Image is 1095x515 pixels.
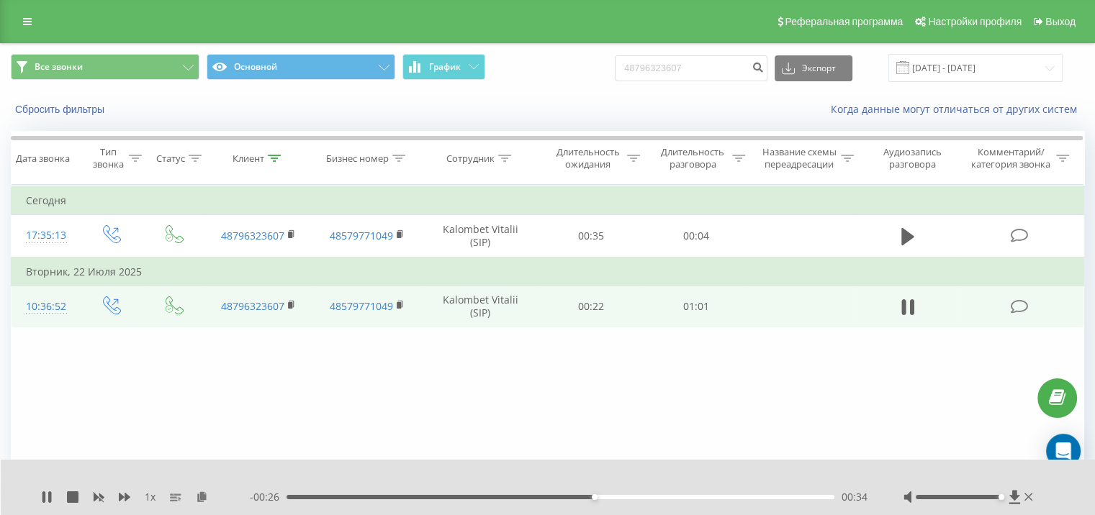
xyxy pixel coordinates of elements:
[552,146,624,170] div: Длительность ожидания
[644,215,748,257] td: 00:04
[12,257,1084,286] td: Вторник, 22 Июля 2025
[12,186,1084,215] td: Сегодня
[422,215,539,257] td: Kalombet Vitalii (SIP)
[1045,16,1076,27] span: Выход
[156,152,185,165] div: Статус
[422,286,539,327] td: Kalombet Vitalii (SIP)
[775,55,852,81] button: Экспорт
[402,54,485,80] button: График
[842,490,868,504] span: 00:34
[1046,434,1081,468] div: Open Intercom Messenger
[831,102,1084,116] a: Когда данные могут отличаться от других систем
[592,494,598,500] div: Accessibility label
[16,152,70,165] div: Дата звонка
[657,146,729,170] div: Длительность разговора
[250,490,287,504] span: - 00:26
[145,490,156,504] span: 1 x
[928,16,1022,27] span: Настройки профиля
[615,55,767,81] input: Поиск по номеру
[998,494,1004,500] div: Accessibility label
[11,103,112,116] button: Сбросить фильтры
[446,152,495,165] div: Сотрудник
[968,146,1053,170] div: Комментарий/категория звонка
[91,146,125,170] div: Тип звонка
[330,299,393,313] a: 48579771049
[785,16,903,27] span: Реферальная программа
[644,286,748,327] td: 01:01
[26,222,64,250] div: 17:35:13
[11,54,199,80] button: Все звонки
[762,146,837,170] div: Название схемы переадресации
[207,54,395,80] button: Основной
[429,62,461,72] span: График
[539,286,644,327] td: 00:22
[870,146,955,170] div: Аудиозапись разговора
[221,299,284,313] a: 48796323607
[326,152,389,165] div: Бизнес номер
[330,229,393,242] a: 48579771049
[233,152,264,165] div: Клиент
[35,61,83,73] span: Все звонки
[26,293,64,321] div: 10:36:52
[539,215,644,257] td: 00:35
[221,229,284,242] a: 48796323607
